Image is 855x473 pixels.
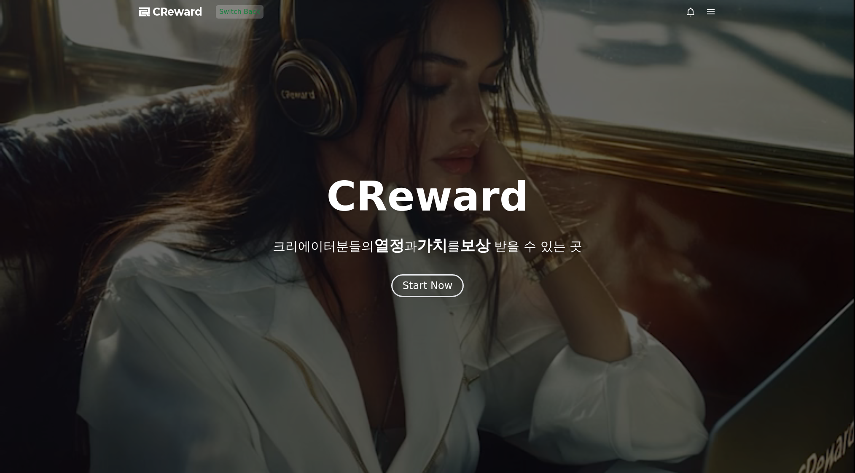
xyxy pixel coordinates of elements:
div: Start Now [403,279,453,292]
button: Start Now [391,274,464,297]
h1: CReward [326,176,528,217]
span: CReward [153,5,202,19]
span: 보상 [460,237,490,254]
span: 열정 [374,237,404,254]
button: Switch Back [216,5,263,19]
p: 크리에이터분들의 과 를 받을 수 있는 곳 [273,237,582,254]
a: Start Now [391,283,464,291]
a: CReward [139,5,202,19]
span: 가치 [417,237,447,254]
